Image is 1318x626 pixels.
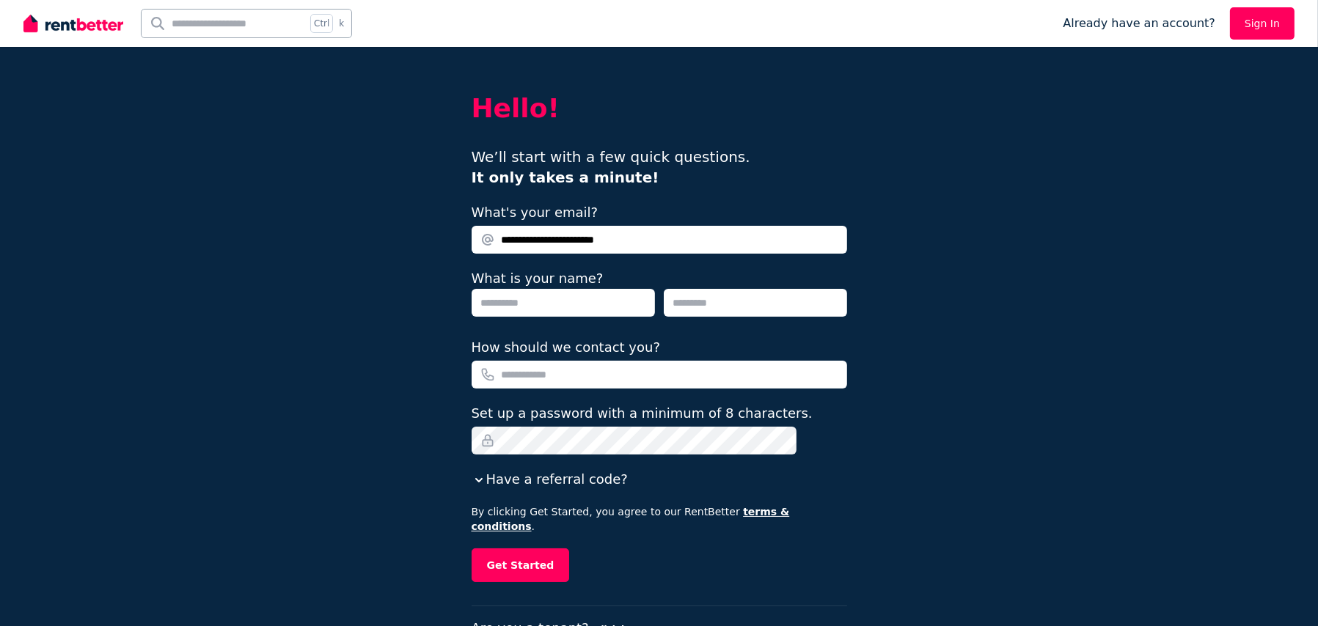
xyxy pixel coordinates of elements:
b: It only takes a minute! [472,169,659,186]
span: Ctrl [310,14,333,33]
img: RentBetter [23,12,123,34]
button: Have a referral code? [472,469,628,490]
label: What is your name? [472,270,604,286]
label: What's your email? [472,202,598,223]
label: How should we contact you? [472,337,661,358]
span: Already have an account? [1063,15,1215,32]
a: terms & conditions [472,506,790,532]
label: Set up a password with a minimum of 8 characters. [472,403,813,424]
span: We’ll start with a few quick questions. [472,148,750,186]
a: Sign In [1230,7,1295,40]
p: By clicking Get Started, you agree to our RentBetter . [472,504,847,534]
span: k [339,18,344,29]
h2: Hello! [472,94,847,123]
button: Get Started [472,548,570,582]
